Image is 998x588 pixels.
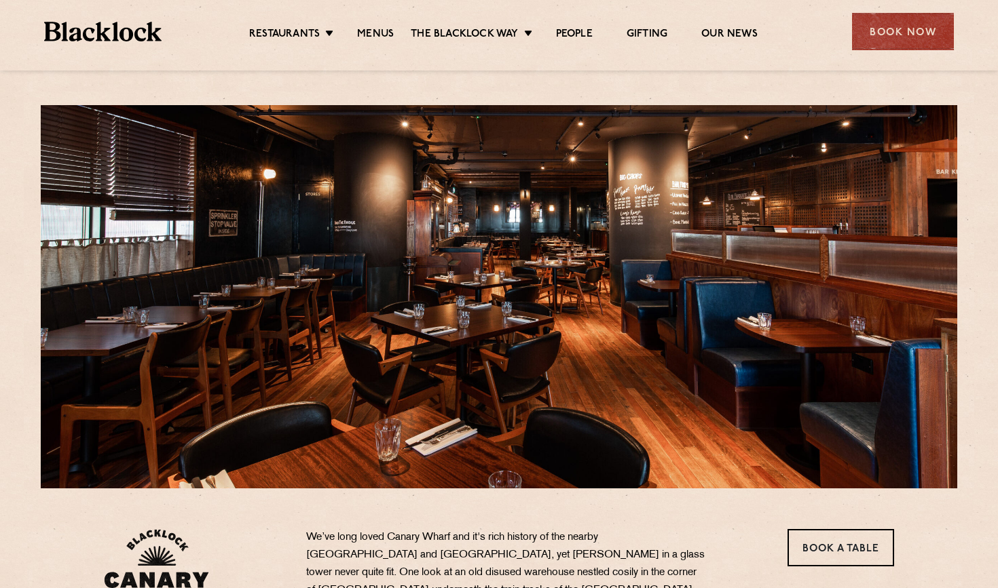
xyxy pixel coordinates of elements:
a: The Blacklock Way [411,28,518,43]
div: Book Now [852,13,954,50]
a: Book a Table [788,529,894,566]
a: Our News [701,28,758,43]
a: People [556,28,593,43]
a: Menus [357,28,394,43]
a: Restaurants [249,28,320,43]
img: BL_Textured_Logo-footer-cropped.svg [44,22,162,41]
a: Gifting [627,28,667,43]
